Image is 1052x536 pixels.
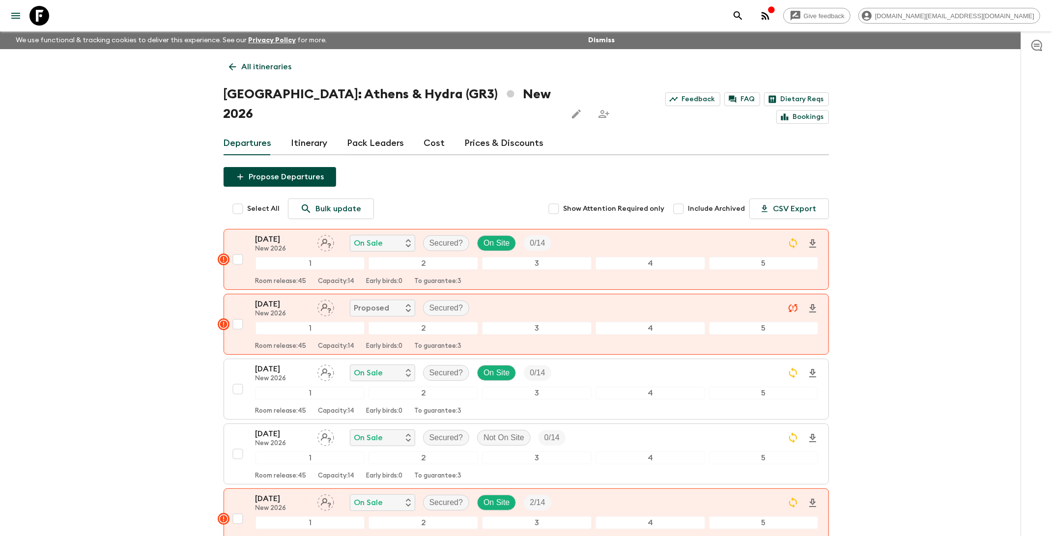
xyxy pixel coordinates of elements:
div: Trip Fill [539,430,566,446]
svg: Sync Required - Changes detected [787,432,799,444]
p: Secured? [429,302,463,314]
div: 4 [596,516,705,529]
button: Edit this itinerary [567,104,586,124]
div: 2 [369,516,478,529]
span: Show Attention Required only [564,204,665,214]
p: Early birds: 0 [367,342,403,350]
svg: Unable to sync - Check prices and secured [787,302,799,314]
a: Itinerary [291,132,328,155]
div: Trip Fill [524,365,551,381]
div: Trip Fill [524,235,551,251]
svg: Sync Required - Changes detected [787,497,799,508]
p: Room release: 45 [256,472,307,480]
span: Assign pack leader [317,303,334,310]
div: 5 [709,387,819,399]
h1: [GEOGRAPHIC_DATA]: Athens & Hydra (GR3) New 2026 [224,85,559,124]
p: 0 / 14 [530,367,545,379]
p: Capacity: 14 [318,407,355,415]
p: Capacity: 14 [318,278,355,285]
a: Cost [424,132,445,155]
p: Room release: 45 [256,407,307,415]
button: [DATE]New 2026Assign pack leaderOn SaleSecured?On SiteTrip Fill12345Room release:45Capacity:14Ear... [224,359,829,420]
a: Feedback [665,92,720,106]
div: Secured? [423,365,470,381]
p: On Sale [354,237,383,249]
p: To guarantee: 3 [415,342,462,350]
svg: Sync Required - Changes detected [787,237,799,249]
div: 2 [369,257,478,270]
div: On Site [477,235,516,251]
p: To guarantee: 3 [415,278,462,285]
a: All itineraries [224,57,297,77]
div: 3 [482,516,592,529]
button: Propose Departures [224,167,336,187]
p: On Sale [354,432,383,444]
div: Secured? [423,495,470,510]
p: [DATE] [256,233,310,245]
a: Pack Leaders [347,132,404,155]
p: Capacity: 14 [318,472,355,480]
div: Not On Site [477,430,531,446]
div: 2 [369,451,478,464]
div: 5 [709,322,819,335]
span: Share this itinerary [594,104,614,124]
p: 0 / 14 [530,237,545,249]
a: Prices & Discounts [465,132,544,155]
div: 4 [596,322,705,335]
button: Dismiss [586,33,617,47]
div: Secured? [423,300,470,316]
span: Select All [248,204,280,214]
div: Secured? [423,235,470,251]
p: On Site [483,497,510,508]
p: Not On Site [483,432,524,444]
div: 2 [369,387,478,399]
p: New 2026 [256,440,310,448]
p: New 2026 [256,375,310,383]
a: Privacy Policy [248,37,296,44]
div: 3 [482,322,592,335]
div: Trip Fill [524,495,551,510]
p: On Sale [354,367,383,379]
button: CSV Export [749,198,829,219]
p: On Sale [354,497,383,508]
p: 2 / 14 [530,497,545,508]
div: 1 [256,322,365,335]
a: Departures [224,132,272,155]
p: New 2026 [256,310,310,318]
div: On Site [477,495,516,510]
a: Bulk update [288,198,374,219]
div: [DOMAIN_NAME][EMAIL_ADDRESS][DOMAIN_NAME] [858,8,1040,24]
div: Secured? [423,430,470,446]
p: Secured? [429,432,463,444]
div: 1 [256,516,365,529]
div: 5 [709,451,819,464]
span: Give feedback [798,12,850,20]
svg: Download Onboarding [807,303,819,314]
p: All itineraries [242,61,292,73]
div: 4 [596,451,705,464]
p: 0 / 14 [544,432,560,444]
div: 1 [256,451,365,464]
div: 2 [369,322,478,335]
p: Bulk update [316,203,362,215]
div: On Site [477,365,516,381]
a: Dietary Reqs [764,92,829,106]
p: On Site [483,237,510,249]
p: [DATE] [256,363,310,375]
p: Early birds: 0 [367,407,403,415]
button: search adventures [728,6,748,26]
span: Assign pack leader [317,432,334,440]
a: Bookings [776,110,829,124]
span: [DOMAIN_NAME][EMAIL_ADDRESS][DOMAIN_NAME] [870,12,1040,20]
span: Assign pack leader [317,238,334,246]
p: Room release: 45 [256,278,307,285]
p: Secured? [429,367,463,379]
p: Proposed [354,302,390,314]
svg: Download Onboarding [807,367,819,379]
div: 5 [709,516,819,529]
p: Secured? [429,497,463,508]
p: Early birds: 0 [367,278,403,285]
button: menu [6,6,26,26]
svg: Sync Required - Changes detected [787,367,799,379]
p: Secured? [429,237,463,249]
